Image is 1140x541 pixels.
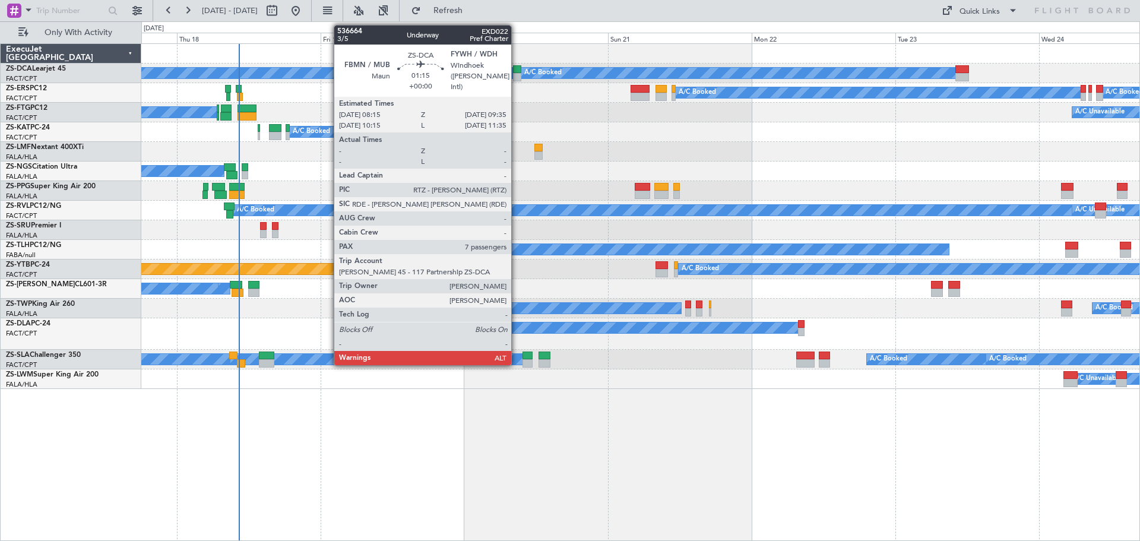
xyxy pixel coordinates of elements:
a: ZS-KATPC-24 [6,124,50,131]
span: ZS-DCA [6,65,32,72]
a: FACT/CPT [6,211,37,220]
a: ZS-YTBPC-24 [6,261,50,268]
a: ZS-TWPKing Air 260 [6,300,75,308]
a: ZS-RVLPC12/NG [6,203,61,210]
a: ZS-DCALearjet 45 [6,65,66,72]
button: Only With Activity [13,23,129,42]
span: ZS-TLH [6,242,30,249]
div: Mon 22 [752,33,895,43]
span: ZS-SLA [6,352,30,359]
div: A/C Booked [388,241,426,258]
div: A/C Booked [405,182,442,200]
div: Tue 23 [895,33,1039,43]
div: A/C Booked [429,299,466,317]
a: ZS-FTGPC12 [6,105,47,112]
div: A/C Booked [237,201,274,219]
span: ZS-LMF [6,144,31,151]
button: Quick Links [936,1,1024,20]
a: FALA/HLA [6,172,37,181]
div: A/C Unavailable [1075,103,1125,121]
div: A/C Booked [524,64,562,82]
a: ZS-SRUPremier I [6,222,61,229]
a: ZS-LWMSuper King Air 200 [6,371,99,378]
a: FACT/CPT [6,94,37,103]
a: FALA/HLA [6,192,37,201]
a: FACT/CPT [6,113,37,122]
div: A/C Booked [293,123,330,141]
a: FACT/CPT [6,74,37,83]
div: A/C Booked [870,350,907,368]
span: ZS-RVL [6,203,30,210]
span: ZS-ERS [6,85,30,92]
a: FACT/CPT [6,360,37,369]
span: ZS-KAT [6,124,30,131]
a: ZS-NGSCitation Ultra [6,163,77,170]
span: ZS-YTB [6,261,30,268]
a: FALA/HLA [6,231,37,240]
a: FACT/CPT [6,270,37,279]
a: ZS-TLHPC12/NG [6,242,61,249]
div: Sun 21 [608,33,752,43]
div: A/C Booked [682,260,719,278]
span: ZS-DLA [6,320,31,327]
a: ZS-SLAChallenger 350 [6,352,81,359]
span: ZS-SRU [6,222,31,229]
span: Refresh [423,7,473,15]
a: ZS-PPGSuper King Air 200 [6,183,96,190]
div: [DATE] [144,24,164,34]
a: ZS-[PERSON_NAME]CL601-3R [6,281,107,288]
div: A/C Booked [406,143,444,160]
span: ZS-[PERSON_NAME] [6,281,75,288]
a: FALA/HLA [6,153,37,162]
span: ZS-TWP [6,300,32,308]
div: Sat 20 [464,33,608,43]
div: A/C Booked [1095,299,1133,317]
div: A/C Booked [679,84,716,102]
a: FACT/CPT [6,329,37,338]
a: ZS-ERSPC12 [6,85,47,92]
div: Fri 19 [321,33,464,43]
div: A/C Booked [989,350,1027,368]
a: FACT/CPT [6,133,37,142]
div: Quick Links [959,6,1000,18]
span: ZS-FTG [6,105,30,112]
div: A/C Booked [379,319,417,337]
a: FALA/HLA [6,380,37,389]
span: ZS-NGS [6,163,32,170]
span: ZS-PPG [6,183,30,190]
input: Trip Number [36,2,104,20]
a: ZS-LMFNextant 400XTi [6,144,84,151]
a: FABA/null [6,251,36,260]
div: A/C Unavailable [1072,370,1122,388]
span: ZS-LWM [6,371,33,378]
button: Refresh [406,1,477,20]
a: FALA/HLA [6,309,37,318]
div: Thu 18 [177,33,321,43]
div: A/C Unavailable [1075,201,1125,219]
span: [DATE] - [DATE] [202,5,258,16]
a: ZS-DLAPC-24 [6,320,50,327]
span: Only With Activity [31,29,125,37]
